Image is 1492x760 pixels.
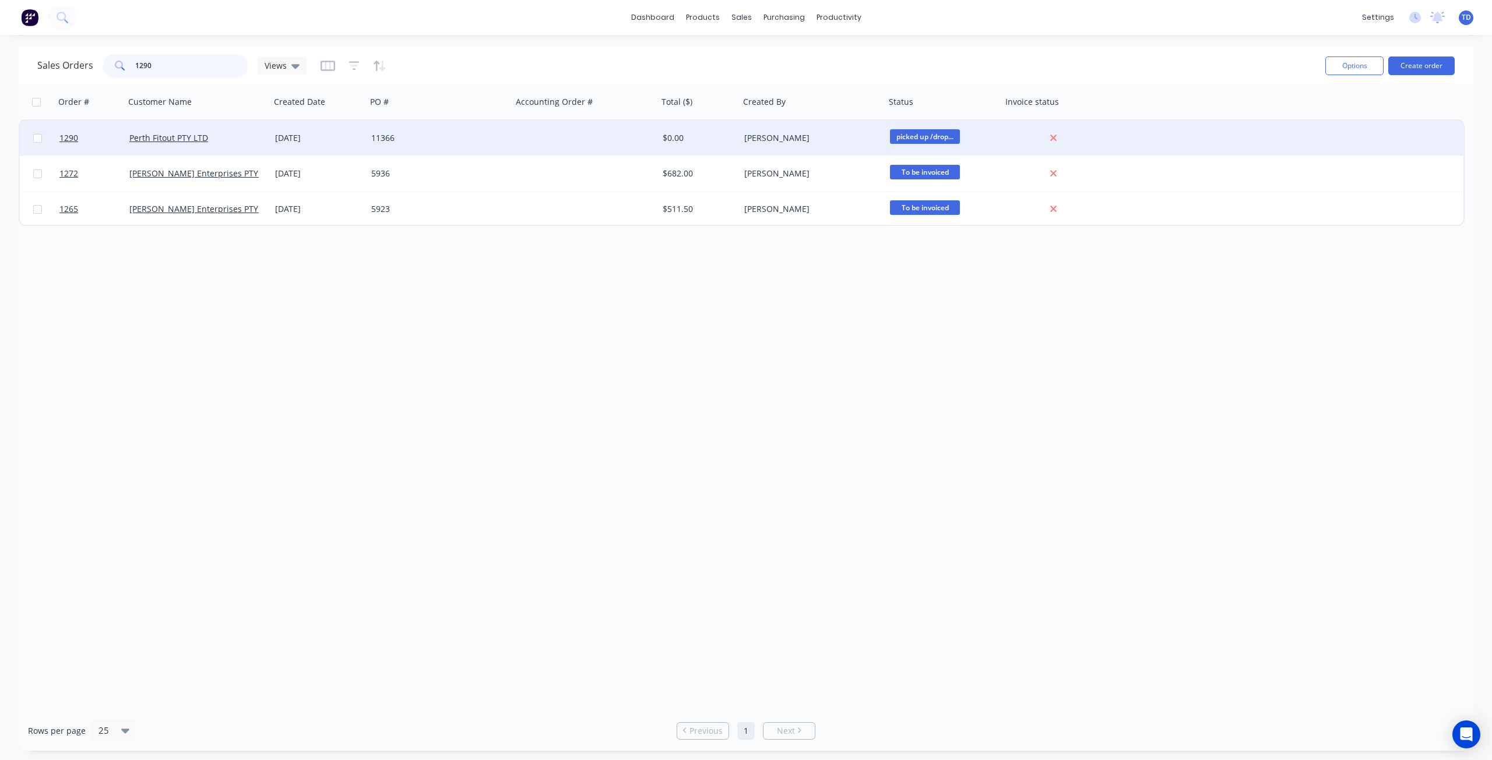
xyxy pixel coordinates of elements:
div: 11366 [371,132,501,144]
div: [DATE] [275,132,362,144]
a: [PERSON_NAME] Enterprises PTY LTD [129,203,275,214]
div: Created By [743,96,786,108]
div: 5923 [371,203,501,215]
div: Customer Name [128,96,192,108]
a: dashboard [625,9,680,26]
div: Accounting Order # [516,96,593,108]
button: Create order [1388,56,1455,75]
a: 1290 [59,121,129,155]
div: [PERSON_NAME] [744,132,874,144]
div: [DATE] [275,168,362,179]
div: Created Date [274,96,325,108]
span: Previous [689,725,723,737]
div: settings [1356,9,1400,26]
div: sales [726,9,758,26]
span: 1290 [59,132,78,144]
h1: Sales Orders [37,60,93,71]
span: To be invoiced [890,200,960,215]
div: Status [889,96,913,108]
div: [PERSON_NAME] [744,203,874,215]
div: Invoice status [1005,96,1059,108]
span: Views [265,59,287,72]
div: Total ($) [661,96,692,108]
div: Order # [58,96,89,108]
img: Factory [21,9,38,26]
a: 1265 [59,192,129,227]
div: 5936 [371,168,501,179]
a: Perth Fitout PTY LTD [129,132,208,143]
span: TD [1462,12,1471,23]
div: $511.50 [663,203,731,215]
a: Next page [763,725,815,737]
div: PO # [370,96,389,108]
div: Open Intercom Messenger [1452,720,1480,748]
div: [DATE] [275,203,362,215]
div: [PERSON_NAME] [744,168,874,179]
a: [PERSON_NAME] Enterprises PTY LTD [129,168,275,179]
a: Previous page [677,725,729,737]
span: Next [777,725,795,737]
a: 1272 [59,156,129,191]
span: picked up /drop... [890,129,960,144]
button: Options [1325,56,1384,75]
a: Page 1 is your current page [737,722,755,740]
span: 1265 [59,203,78,215]
div: $0.00 [663,132,731,144]
input: Search... [135,54,249,77]
span: 1272 [59,168,78,179]
ul: Pagination [672,722,820,740]
div: purchasing [758,9,811,26]
span: To be invoiced [890,165,960,179]
span: Rows per page [28,725,86,737]
div: $682.00 [663,168,731,179]
div: productivity [811,9,867,26]
div: products [680,9,726,26]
